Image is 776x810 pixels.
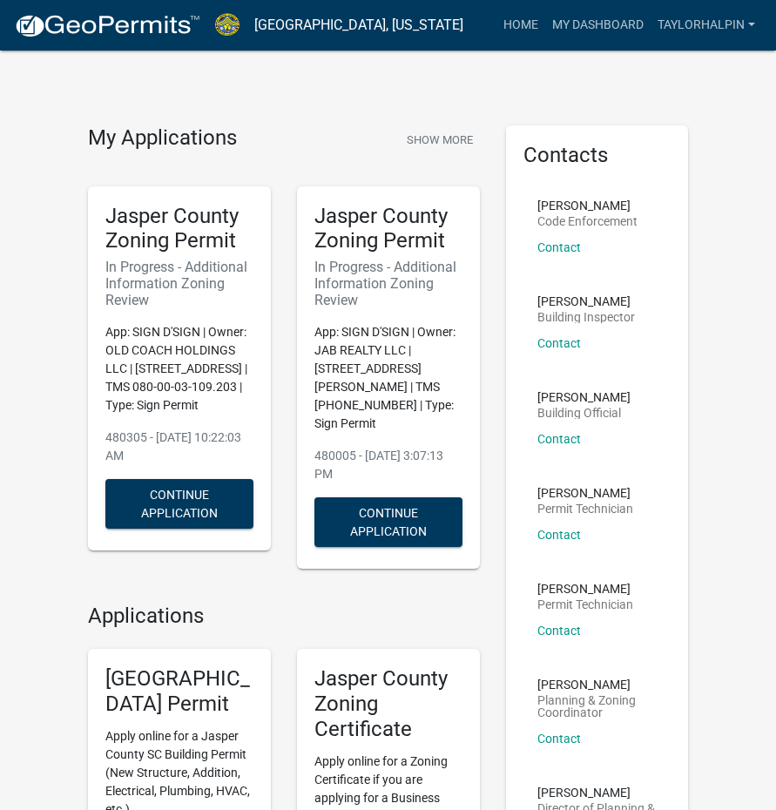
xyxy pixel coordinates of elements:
[105,429,253,465] p: 480305 - [DATE] 10:22:03 AM
[537,598,633,611] p: Permit Technician
[537,487,633,499] p: [PERSON_NAME]
[545,9,651,42] a: My Dashboard
[523,143,671,168] h5: Contacts
[88,604,480,629] h4: Applications
[537,336,581,350] a: Contact
[314,497,462,547] button: Continue Application
[88,125,237,152] h4: My Applications
[537,407,631,419] p: Building Official
[314,666,462,741] h5: Jasper County Zoning Certificate
[537,678,658,691] p: [PERSON_NAME]
[651,9,762,42] a: taylorhalpin
[314,447,462,483] p: 480005 - [DATE] 3:07:13 PM
[105,666,253,717] h5: [GEOGRAPHIC_DATA] Permit
[105,259,253,309] h6: In Progress - Additional Information Zoning Review
[105,204,253,254] h5: Jasper County Zoning Permit
[537,624,581,638] a: Contact
[254,10,463,40] a: [GEOGRAPHIC_DATA], [US_STATE]
[537,295,635,307] p: [PERSON_NAME]
[496,9,545,42] a: Home
[314,323,462,433] p: App: SIGN D'SIGN | Owner: JAB REALTY LLC | [STREET_ADDRESS][PERSON_NAME] | TMS [PHONE_NUMBER] | T...
[537,199,638,212] p: [PERSON_NAME]
[537,786,658,799] p: [PERSON_NAME]
[537,694,658,719] p: Planning & Zoning Coordinator
[105,323,253,415] p: App: SIGN D'SIGN | Owner: OLD COACH HOLDINGS LLC | [STREET_ADDRESS] | TMS 080-00-03-109.203 | Typ...
[537,215,638,227] p: Code Enforcement
[314,204,462,254] h5: Jasper County Zoning Permit
[537,503,633,515] p: Permit Technician
[537,391,631,403] p: [PERSON_NAME]
[537,732,581,746] a: Contact
[537,311,635,323] p: Building Inspector
[400,125,480,154] button: Show More
[537,240,581,254] a: Contact
[537,583,633,595] p: [PERSON_NAME]
[314,259,462,309] h6: In Progress - Additional Information Zoning Review
[105,479,253,529] button: Continue Application
[537,528,581,542] a: Contact
[537,432,581,446] a: Contact
[214,13,240,37] img: Jasper County, South Carolina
